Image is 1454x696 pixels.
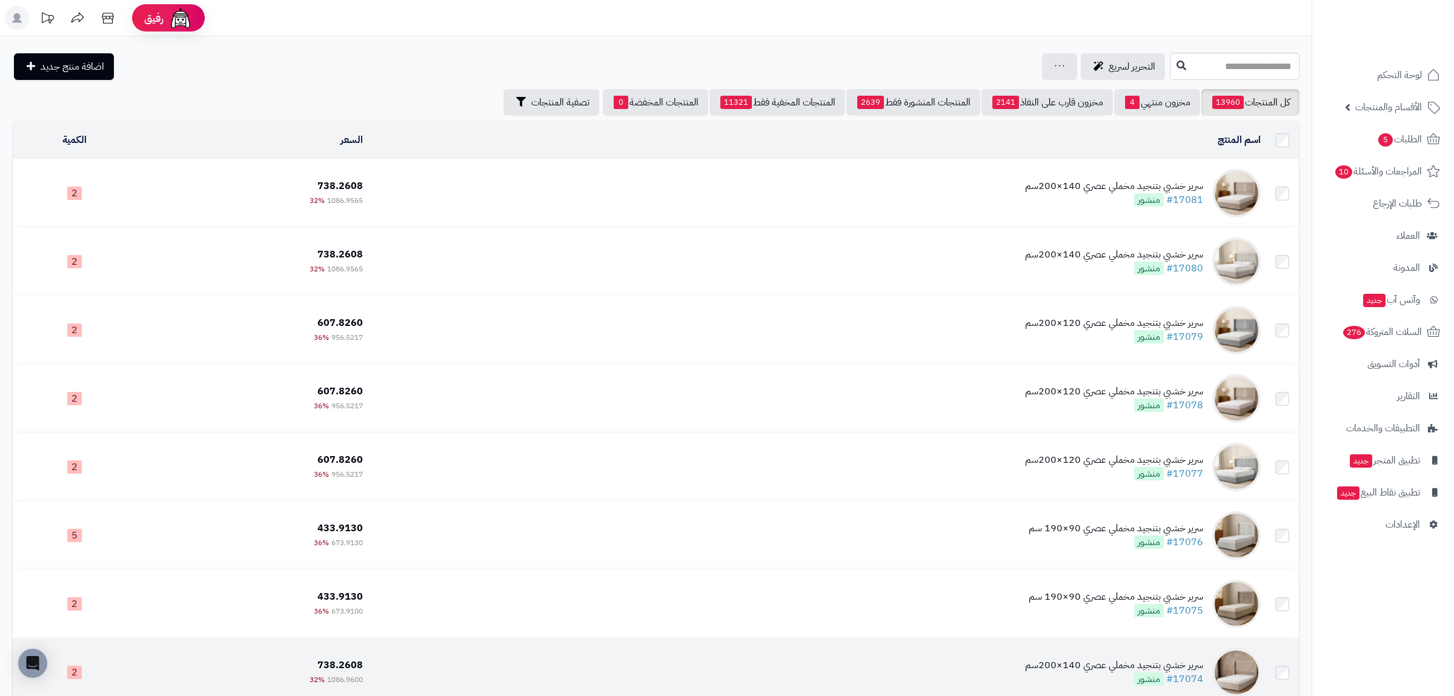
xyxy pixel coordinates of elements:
a: الكمية [62,133,87,147]
a: التطبيقات والخدمات [1320,414,1447,443]
a: الطلبات5 [1320,125,1447,154]
span: 738.2608 [317,179,363,193]
a: السلات المتروكة276 [1320,317,1447,346]
span: 2 [67,392,82,405]
a: المنتجات المخفضة0 [603,89,708,116]
a: #17077 [1166,466,1203,481]
span: 11321 [720,96,752,109]
span: 36% [314,469,329,480]
span: 2 [67,187,82,200]
span: 32% [310,195,325,206]
span: 36% [314,537,329,548]
div: سرير خشبي بتنجيد مخملي عصري 140×200سم [1025,658,1203,672]
a: العملاء [1320,221,1447,250]
span: 276 [1343,326,1365,339]
img: logo-2.png [1372,33,1442,58]
span: 738.2608 [317,658,363,672]
span: 4 [1125,96,1140,109]
a: تحديثات المنصة [32,6,62,33]
span: 2141 [992,96,1019,109]
a: أدوات التسويق [1320,350,1447,379]
a: تطبيق المتجرجديد [1320,446,1447,475]
a: اسم المنتج [1218,133,1261,147]
span: منشور [1134,535,1164,549]
span: 0 [614,96,628,109]
span: 36% [314,606,329,617]
a: كل المنتجات13960 [1201,89,1300,116]
span: لوحة التحكم [1377,67,1422,84]
a: مخزون قارب على النفاذ2141 [981,89,1113,116]
span: 673.9130 [331,537,363,548]
div: سرير خشبي بتنجيد مخملي عصري 90×190 سم [1029,522,1203,535]
a: #17076 [1166,535,1203,549]
div: Open Intercom Messenger [18,649,47,678]
a: لوحة التحكم [1320,61,1447,90]
img: سرير خشبي بتنجيد مخملي عصري 90×190 سم [1212,511,1261,560]
span: جديد [1350,454,1372,468]
span: 5 [1378,133,1393,147]
div: سرير خشبي بتنجيد مخملي عصري 120×200سم [1025,316,1203,330]
span: العملاء [1396,227,1420,244]
span: جديد [1337,486,1359,500]
span: 36% [314,332,329,343]
span: أدوات التسويق [1367,356,1420,373]
a: التقارير [1320,382,1447,411]
a: #17074 [1166,672,1203,686]
img: سرير خشبي بتنجيد مخملي عصري 120×200سم [1212,306,1261,354]
a: طلبات الإرجاع [1320,189,1447,218]
span: 2 [67,666,82,679]
span: 433.9130 [317,521,363,535]
span: 2 [67,255,82,268]
span: طلبات الإرجاع [1373,195,1422,212]
a: المنتجات المخفية فقط11321 [709,89,845,116]
span: 2 [67,460,82,474]
span: السلات المتروكة [1342,323,1422,340]
span: منشور [1134,467,1164,480]
a: الإعدادات [1320,510,1447,539]
a: #17080 [1166,261,1203,276]
a: المراجعات والأسئلة10 [1320,157,1447,186]
span: المراجعات والأسئلة [1334,163,1422,180]
img: سرير خشبي بتنجيد مخملي عصري 90×190 سم [1212,580,1261,628]
div: سرير خشبي بتنجيد مخملي عصري 140×200سم [1025,179,1203,193]
span: 1086.9600 [327,674,363,685]
img: سرير خشبي بتنجيد مخملي عصري 140×200سم [1212,237,1261,286]
span: منشور [1134,399,1164,412]
span: 956.5217 [331,400,363,411]
span: 32% [310,263,325,274]
span: التحرير لسريع [1109,59,1155,74]
a: وآتس آبجديد [1320,285,1447,314]
a: المنتجات المنشورة فقط2639 [846,89,980,116]
span: اضافة منتج جديد [41,59,104,74]
span: 36% [314,400,329,411]
span: 10 [1335,165,1352,179]
button: تصفية المنتجات [503,89,599,116]
span: 607.8260 [317,316,363,330]
span: الأقسام والمنتجات [1355,99,1422,116]
span: منشور [1134,193,1164,207]
span: التقارير [1397,388,1420,405]
img: سرير خشبي بتنجيد مخملي عصري 120×200سم [1212,374,1261,423]
a: #17079 [1166,330,1203,344]
div: سرير خشبي بتنجيد مخملي عصري 120×200سم [1025,385,1203,399]
span: 5 [67,529,82,542]
span: 956.5217 [331,332,363,343]
span: الطلبات [1377,131,1422,148]
span: التطبيقات والخدمات [1346,420,1420,437]
span: تطبيق نقاط البيع [1336,484,1420,501]
div: سرير خشبي بتنجيد مخملي عصري 90×190 سم [1029,590,1203,604]
span: 2 [67,597,82,611]
span: 433.9130 [317,589,363,604]
img: ai-face.png [168,6,193,30]
span: 1086.9565 [327,195,363,206]
span: تطبيق المتجر [1349,452,1420,469]
a: المدونة [1320,253,1447,282]
div: سرير خشبي بتنجيد مخملي عصري 140×200سم [1025,248,1203,262]
span: 2 [67,323,82,337]
img: سرير خشبي بتنجيد مخملي عصري 140×200سم [1212,169,1261,217]
span: المدونة [1393,259,1420,276]
span: 32% [310,674,325,685]
span: 607.8260 [317,384,363,399]
span: 956.5217 [331,469,363,480]
span: تصفية المنتجات [531,95,589,110]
